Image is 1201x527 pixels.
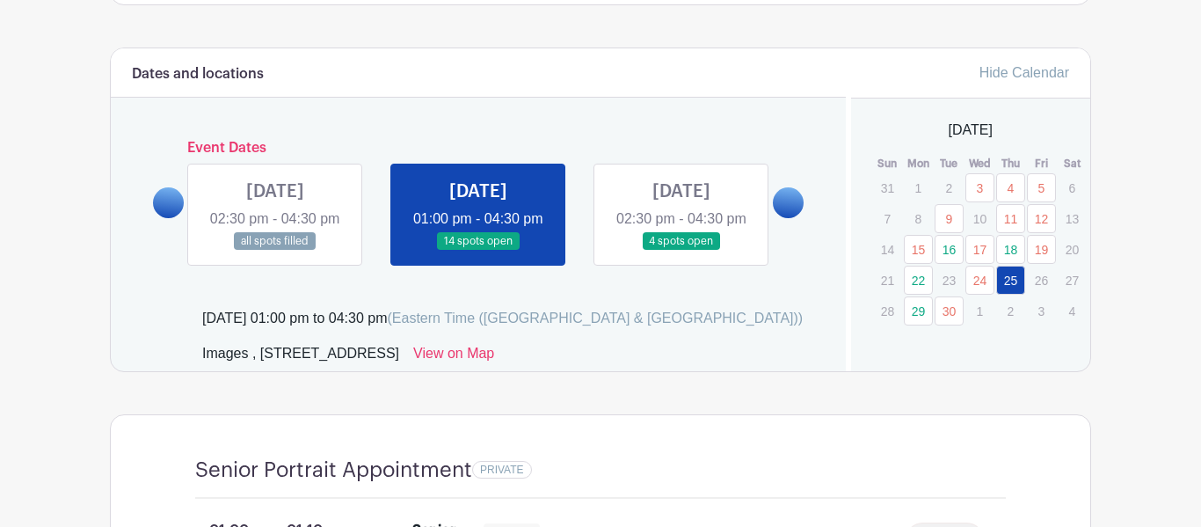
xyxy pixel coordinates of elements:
[184,140,773,157] h6: Event Dates
[873,205,902,232] p: 7
[964,155,995,172] th: Wed
[1057,155,1088,172] th: Sat
[904,174,933,201] p: 1
[413,343,494,371] a: View on Map
[1058,297,1087,325] p: 4
[904,296,933,326] a: 29
[935,296,964,326] a: 30
[965,266,994,295] a: 24
[965,205,994,232] p: 10
[387,311,803,326] span: (Eastern Time ([GEOGRAPHIC_DATA] & [GEOGRAPHIC_DATA]))
[935,174,964,201] p: 2
[1058,174,1087,201] p: 6
[935,235,964,264] a: 16
[935,267,964,294] p: 23
[996,204,1025,233] a: 11
[1026,155,1057,172] th: Fri
[904,266,933,295] a: 22
[1058,236,1087,263] p: 20
[132,66,264,83] h6: Dates and locations
[996,266,1025,295] a: 25
[935,204,964,233] a: 9
[995,155,1026,172] th: Thu
[965,297,994,325] p: 1
[1027,173,1056,202] a: 5
[996,235,1025,264] a: 18
[873,267,902,294] p: 21
[873,174,902,201] p: 31
[949,120,993,141] span: [DATE]
[904,235,933,264] a: 15
[1027,267,1056,294] p: 26
[996,173,1025,202] a: 4
[873,297,902,325] p: 28
[979,65,1069,80] a: Hide Calendar
[903,155,934,172] th: Mon
[1058,205,1087,232] p: 13
[872,155,903,172] th: Sun
[1027,235,1056,264] a: 19
[195,457,472,483] h4: Senior Portrait Appointment
[873,236,902,263] p: 14
[202,308,803,329] div: [DATE] 01:00 pm to 04:30 pm
[996,297,1025,325] p: 2
[1027,204,1056,233] a: 12
[1058,267,1087,294] p: 27
[480,464,524,476] span: PRIVATE
[965,173,994,202] a: 3
[934,155,964,172] th: Tue
[904,205,933,232] p: 8
[202,343,399,371] div: Images , [STREET_ADDRESS]
[965,235,994,264] a: 17
[1027,297,1056,325] p: 3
